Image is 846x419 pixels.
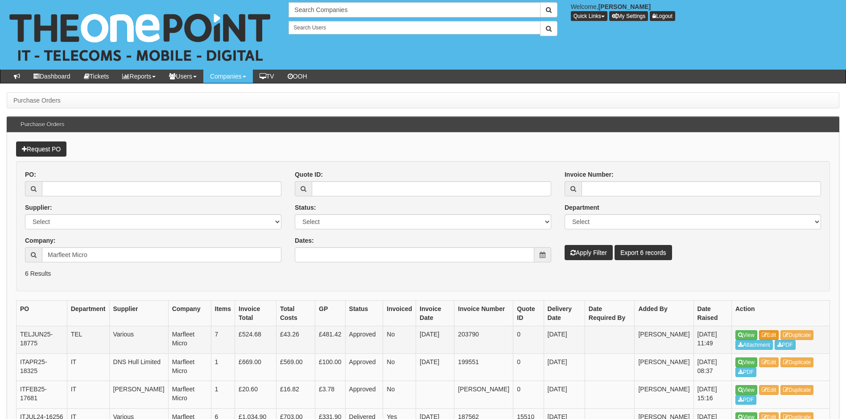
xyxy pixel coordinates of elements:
a: PDF [775,340,796,350]
td: £16.82 [276,381,315,409]
td: [DATE] [544,381,585,409]
div: Welcome, [564,2,846,21]
th: Items [211,301,235,326]
td: 7 [211,326,235,354]
h3: Purchase Orders [16,117,69,132]
label: Status: [295,203,316,212]
td: 199551 [454,353,513,381]
td: Marfleet Micro [168,381,211,409]
a: Edit [759,357,779,367]
td: £524.68 [235,326,276,354]
td: No [383,353,416,381]
th: Delivery Date [544,301,585,326]
td: 0 [513,381,544,409]
label: Supplier: [25,203,52,212]
td: IT [67,381,109,409]
td: No [383,326,416,354]
a: View [735,330,757,340]
td: Approved [345,326,383,354]
label: PO: [25,170,36,179]
td: 1 [211,381,235,409]
a: Duplicate [780,357,813,367]
a: Tickets [77,70,116,83]
th: Total Costs [276,301,315,326]
td: £569.00 [276,353,315,381]
a: Export 6 records [615,245,672,260]
th: Added By [635,301,693,326]
input: Search Users [289,21,540,34]
td: Approved [345,353,383,381]
input: Search Companies [289,2,540,17]
label: Dates: [295,236,314,245]
a: Duplicate [780,330,813,340]
a: OOH [281,70,314,83]
td: [PERSON_NAME] [635,353,693,381]
th: Invoiced [383,301,416,326]
th: Supplier [109,301,168,326]
a: Edit [759,385,779,395]
b: [PERSON_NAME] [598,3,651,10]
td: IT [67,353,109,381]
td: [DATE] [544,326,585,354]
a: Duplicate [780,385,813,395]
td: ITAPR25-18325 [17,353,67,381]
a: Edit [759,330,779,340]
td: £100.00 [315,353,346,381]
td: [DATE] [416,326,454,354]
td: £669.00 [235,353,276,381]
td: Marfleet Micro [168,326,211,354]
a: View [735,357,757,367]
th: Invoice Number [454,301,513,326]
a: Attachment [735,340,773,350]
button: Apply Filter [565,245,613,260]
a: PDF [735,395,756,405]
p: 6 Results [25,269,821,278]
a: TV [253,70,281,83]
td: [PERSON_NAME] [635,381,693,409]
td: TEL [67,326,109,354]
th: Invoice Date [416,301,454,326]
td: [DATE] 15:16 [693,381,731,409]
td: £20.60 [235,381,276,409]
th: Status [345,301,383,326]
th: Department [67,301,109,326]
td: [DATE] 08:37 [693,353,731,381]
label: Company: [25,236,55,245]
td: 203790 [454,326,513,354]
th: Quote ID [513,301,544,326]
li: Purchase Orders [13,96,61,105]
td: Approved [345,381,383,409]
th: Date Raised [693,301,731,326]
td: [PERSON_NAME] [109,381,168,409]
td: DNS Hull Limited [109,353,168,381]
th: Company [168,301,211,326]
a: Users [162,70,203,83]
td: £3.78 [315,381,346,409]
label: Quote ID: [295,170,323,179]
td: Marfleet Micro [168,353,211,381]
td: TELJUN25-18775 [17,326,67,354]
td: No [383,381,416,409]
a: PDF [735,367,756,377]
a: Dashboard [27,70,77,83]
th: Date Required By [585,301,635,326]
a: View [735,385,757,395]
a: Logout [650,11,675,21]
td: 1 [211,353,235,381]
td: £481.42 [315,326,346,354]
label: Department [565,203,599,212]
a: Reports [116,70,162,83]
td: [DATE] [416,353,454,381]
th: Invoice Total [235,301,276,326]
td: ITFEB25-17681 [17,381,67,409]
td: 0 [513,326,544,354]
td: [PERSON_NAME] [454,381,513,409]
td: 0 [513,353,544,381]
td: Various [109,326,168,354]
td: [DATE] [544,353,585,381]
td: [DATE] 11:49 [693,326,731,354]
th: GP [315,301,346,326]
label: Invoice Number: [565,170,614,179]
a: Companies [203,70,253,83]
td: [PERSON_NAME] [635,326,693,354]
